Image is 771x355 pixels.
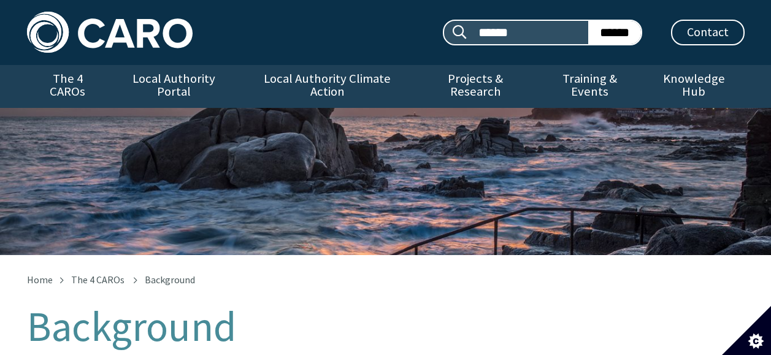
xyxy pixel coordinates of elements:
[109,65,240,108] a: Local Authority Portal
[27,273,53,286] a: Home
[415,65,536,108] a: Projects & Research
[27,12,193,53] img: Caro logo
[240,65,415,108] a: Local Authority Climate Action
[71,273,125,286] a: The 4 CAROs
[145,273,195,286] span: Background
[671,20,745,45] a: Contact
[643,65,744,108] a: Knowledge Hub
[27,304,745,349] h1: Background
[27,65,109,108] a: The 4 CAROs
[536,65,643,108] a: Training & Events
[722,306,771,355] button: Set cookie preferences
